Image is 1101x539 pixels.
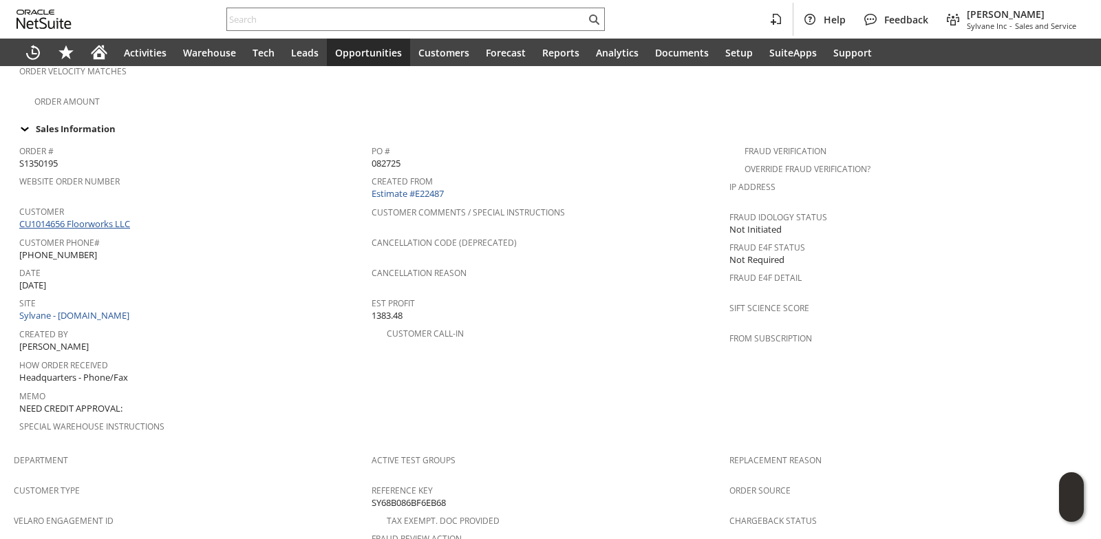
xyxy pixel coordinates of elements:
svg: Home [91,44,107,61]
span: Tech [253,46,275,59]
a: SuiteApps [761,39,825,66]
a: IP Address [729,181,776,193]
a: Tax Exempt. Doc Provided [387,515,500,527]
a: Active Test Groups [372,454,456,466]
a: Documents [647,39,717,66]
span: Documents [655,46,709,59]
a: Date [19,267,41,279]
svg: Shortcuts [58,44,74,61]
span: Not Required [729,253,784,266]
a: Cancellation Code (deprecated) [372,237,517,249]
a: From Subscription [729,332,812,344]
a: Replacement reason [729,454,822,466]
span: S1350195 [19,157,58,170]
span: Setup [725,46,753,59]
a: Order Source [729,485,791,496]
span: 1383.48 [372,309,403,322]
a: Reports [534,39,588,66]
a: How Order Received [19,359,108,371]
span: [DATE] [19,279,46,292]
iframe: Click here to launch Oracle Guided Learning Help Panel [1059,472,1084,522]
a: Fraud E4F Detail [729,272,802,284]
a: Est Profit [372,297,415,309]
a: Forecast [478,39,534,66]
a: Reference Key [372,485,433,496]
a: Memo [19,390,45,402]
span: Reports [542,46,579,59]
svg: Search [586,11,602,28]
a: Special Warehouse Instructions [19,421,164,432]
span: Not Initiated [729,223,782,236]
span: SuiteApps [769,46,817,59]
a: Customers [410,39,478,66]
a: Home [83,39,116,66]
span: [PERSON_NAME] [967,8,1076,21]
svg: Recent Records [25,44,41,61]
a: Cancellation Reason [372,267,467,279]
a: Analytics [588,39,647,66]
span: Leads [291,46,319,59]
a: Website Order Number [19,176,120,187]
span: Analytics [596,46,639,59]
span: - [1009,21,1012,31]
a: Support [825,39,880,66]
a: Sylvane - [DOMAIN_NAME] [19,309,133,321]
a: Customer [19,206,64,218]
span: [PHONE_NUMBER] [19,249,97,262]
span: Forecast [486,46,526,59]
a: Chargeback Status [729,515,817,527]
a: Customer Comments / Special Instructions [372,207,565,218]
a: Created By [19,328,68,340]
span: Headquarters - Phone/Fax [19,371,128,384]
a: Leads [283,39,327,66]
span: SY68B086BF6EB68 [372,496,446,509]
a: Fraud Idology Status [729,211,827,223]
div: Sales Information [14,120,1082,138]
a: PO # [372,145,390,157]
span: Feedback [884,13,928,26]
span: Help [824,13,846,26]
span: Oracle Guided Learning Widget. To move around, please hold and drag [1059,498,1084,522]
div: Shortcuts [50,39,83,66]
a: Estimate #E22487 [372,187,447,200]
a: Customer Type [14,485,80,496]
a: Customer Call-in [387,328,464,339]
td: Sales Information [14,120,1087,138]
span: Opportunities [335,46,402,59]
a: Order Velocity Matches [19,65,127,77]
a: Tech [244,39,283,66]
a: Customer Phone# [19,237,100,249]
span: NEED CREDIT APPROVAL: [19,402,122,415]
a: Override Fraud Verification? [745,163,870,175]
a: Sift Science Score [729,302,809,314]
a: Recent Records [17,39,50,66]
a: Fraud Verification [745,145,826,157]
span: Customers [418,46,469,59]
span: Activities [124,46,167,59]
a: Created From [372,176,433,187]
a: Opportunities [327,39,410,66]
span: Warehouse [183,46,236,59]
span: 082725 [372,157,400,170]
a: Fraud E4F Status [729,242,805,253]
svg: logo [17,10,72,29]
span: Sylvane Inc [967,21,1007,31]
a: Site [19,297,36,309]
a: Velaro Engagement ID [14,515,114,527]
a: Warehouse [175,39,244,66]
a: Activities [116,39,175,66]
span: Sales and Service [1015,21,1076,31]
a: Order # [19,145,54,157]
input: Search [227,11,586,28]
a: Department [14,454,68,466]
span: Support [833,46,872,59]
a: Setup [717,39,761,66]
a: CU1014656 Floorworks LLC [19,218,133,230]
span: [PERSON_NAME] [19,340,89,353]
a: Order Amount [34,96,100,107]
